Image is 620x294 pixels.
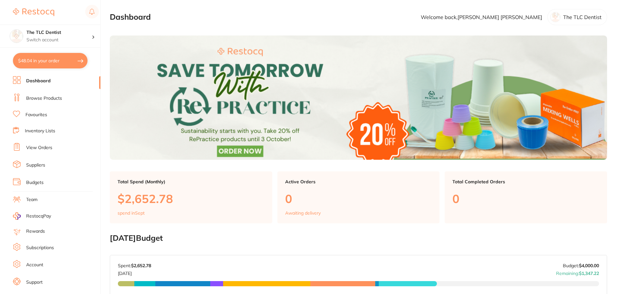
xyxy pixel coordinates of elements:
p: $2,652.78 [118,192,264,205]
a: Rewards [26,228,45,235]
strong: $2,652.78 [131,263,151,269]
a: Budgets [26,179,44,186]
h2: Dashboard [110,13,151,22]
img: Restocq Logo [13,8,54,16]
p: Switch account [26,37,92,43]
a: Suppliers [26,162,45,168]
a: Subscriptions [26,245,54,251]
p: Active Orders [285,179,432,184]
p: Budget: [563,263,599,268]
a: Browse Products [26,95,62,102]
img: RestocqPay [13,212,21,220]
a: Restocq Logo [13,5,54,20]
button: $48.04 in your order [13,53,88,68]
img: The TLC Dentist [10,30,23,43]
p: [DATE] [118,268,151,276]
p: Welcome back, [PERSON_NAME] [PERSON_NAME] [421,14,542,20]
a: Active Orders0Awaiting delivery [277,171,440,224]
p: 0 [285,192,432,205]
p: The TLC Dentist [563,14,602,20]
a: Support [26,279,43,286]
strong: $4,000.00 [579,263,599,269]
p: 0 [452,192,599,205]
a: View Orders [26,145,52,151]
p: Remaining: [556,268,599,276]
span: RestocqPay [26,213,51,219]
a: Account [26,262,43,268]
a: Inventory Lists [25,128,55,134]
p: Total Spend (Monthly) [118,179,264,184]
strong: $1,347.22 [579,270,599,276]
a: Favourites [26,112,47,118]
a: RestocqPay [13,212,51,220]
a: Team [26,197,37,203]
a: Total Spend (Monthly)$2,652.78spend inSept [110,171,272,224]
img: Dashboard [110,35,607,160]
a: Total Completed Orders0 [445,171,607,224]
p: spend in Sept [118,210,145,216]
h4: The TLC Dentist [26,29,92,36]
p: Total Completed Orders [452,179,599,184]
a: Dashboard [26,78,51,84]
p: Awaiting delivery [285,210,321,216]
h2: [DATE] Budget [110,234,607,243]
p: Spent: [118,263,151,268]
